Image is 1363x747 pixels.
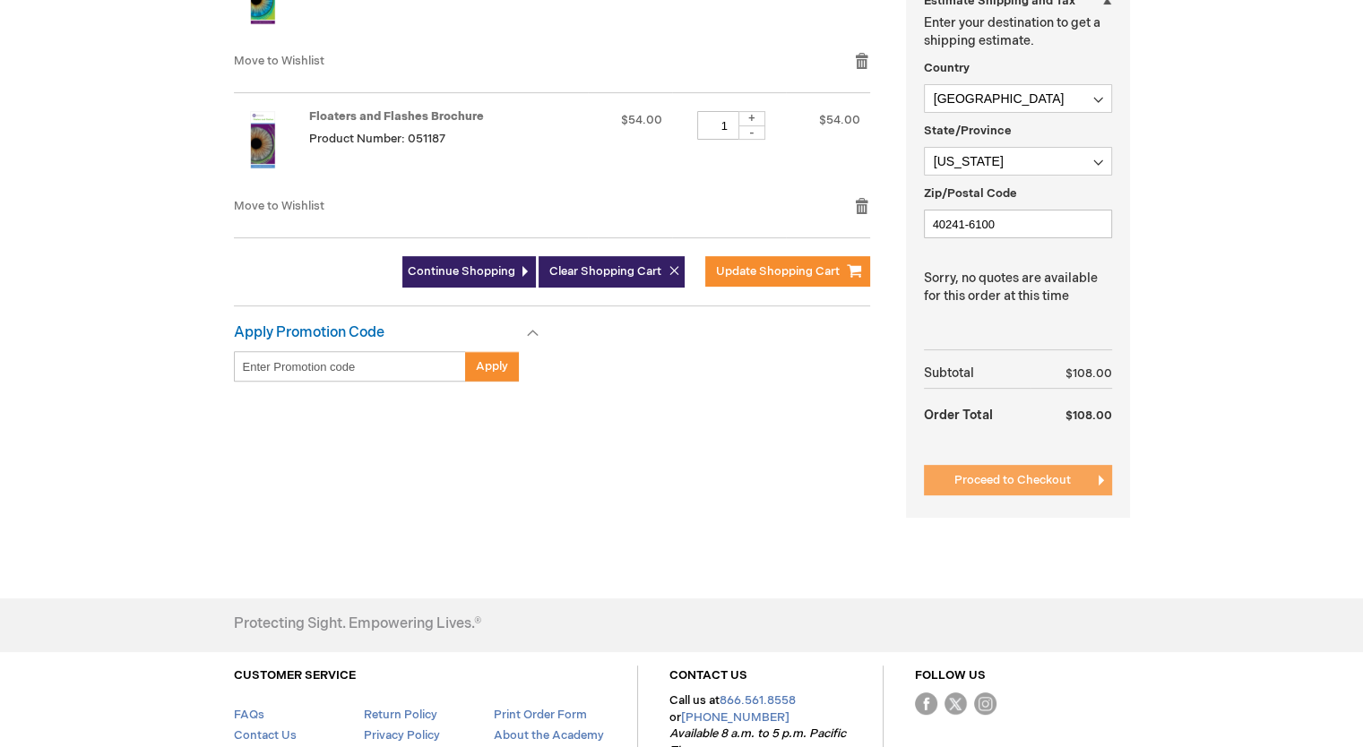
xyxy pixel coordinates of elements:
a: Floaters and Flashes Brochure [234,111,309,179]
img: Floaters and Flashes Brochure [234,111,291,168]
h4: Protecting Sight. Empowering Lives.® [234,616,481,632]
p: Sorry, no quotes are available for this order at this time [924,270,1112,305]
a: Print Order Form [493,708,586,722]
p: Enter your destination to get a shipping estimate. [924,14,1112,50]
button: Apply [465,351,519,382]
strong: Order Total [924,399,993,430]
span: Proceed to Checkout [954,473,1071,487]
span: $108.00 [1065,366,1112,381]
button: Proceed to Checkout [924,465,1112,495]
th: Subtotal [924,359,1031,389]
span: Apply [476,359,508,373]
a: Privacy Policy [363,728,439,743]
a: Continue Shopping [402,256,536,288]
a: FOLLOW US [915,668,986,683]
input: Qty [697,111,751,140]
img: Twitter [945,692,967,715]
a: Contact Us [234,728,297,743]
img: instagram [974,692,996,715]
a: FAQs [234,708,264,722]
strong: Apply Promotion Code [234,324,384,341]
div: + [738,111,765,126]
a: Move to Wishlist [234,199,324,213]
a: CONTACT US [669,668,747,683]
span: $54.00 [819,113,860,127]
a: Move to Wishlist [234,54,324,68]
img: Facebook [915,692,937,715]
a: CUSTOMER SERVICE [234,668,356,683]
span: Update Shopping Cart [716,264,840,279]
span: Continue Shopping [408,264,515,279]
input: Enter Promotion code [234,351,466,382]
span: Country [924,61,970,75]
a: 866.561.8558 [720,693,796,708]
button: Update Shopping Cart [705,256,870,287]
a: Floaters and Flashes Brochure [309,109,484,124]
span: $108.00 [1065,408,1112,423]
a: [PHONE_NUMBER] [681,710,789,725]
span: Zip/Postal Code [924,186,1017,201]
span: $54.00 [621,113,662,127]
span: Clear Shopping Cart [549,264,661,279]
a: Return Policy [363,708,436,722]
button: Clear Shopping Cart [539,256,685,288]
a: About the Academy [493,728,603,743]
div: - [738,125,765,140]
span: Product Number: 051187 [309,132,445,146]
span: State/Province [924,124,1012,138]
